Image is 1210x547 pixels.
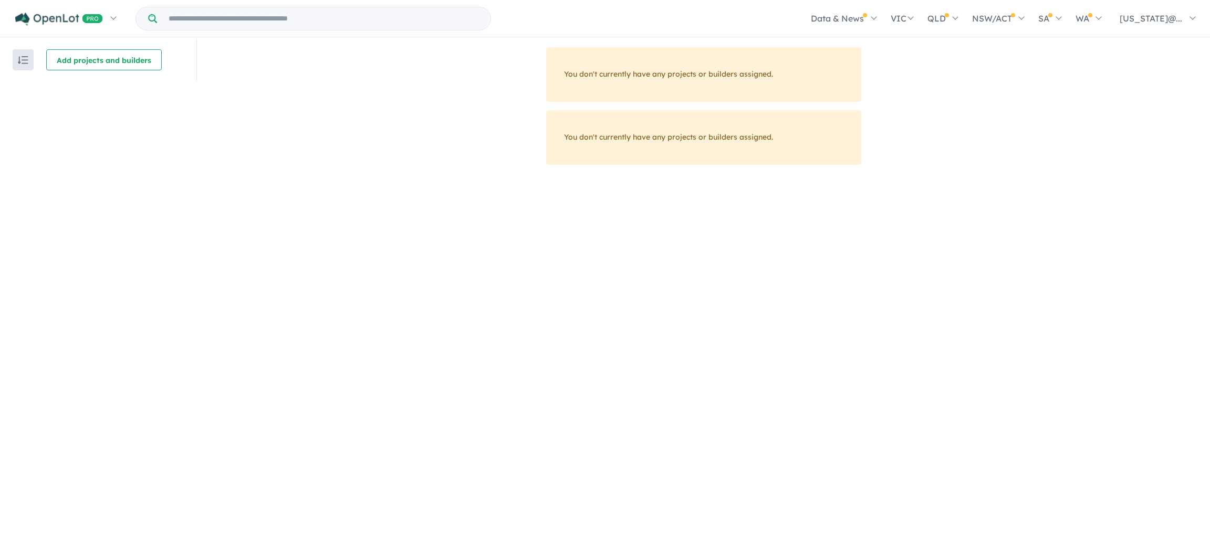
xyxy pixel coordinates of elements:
span: [US_STATE]@... [1120,13,1182,24]
img: Openlot PRO Logo White [15,13,103,26]
div: You don't currently have any projects or builders assigned. [546,47,861,102]
button: Add projects and builders [46,49,162,70]
input: Try estate name, suburb, builder or developer [159,7,488,30]
div: You don't currently have any projects or builders assigned. [546,110,861,165]
img: sort.svg [18,56,28,64]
